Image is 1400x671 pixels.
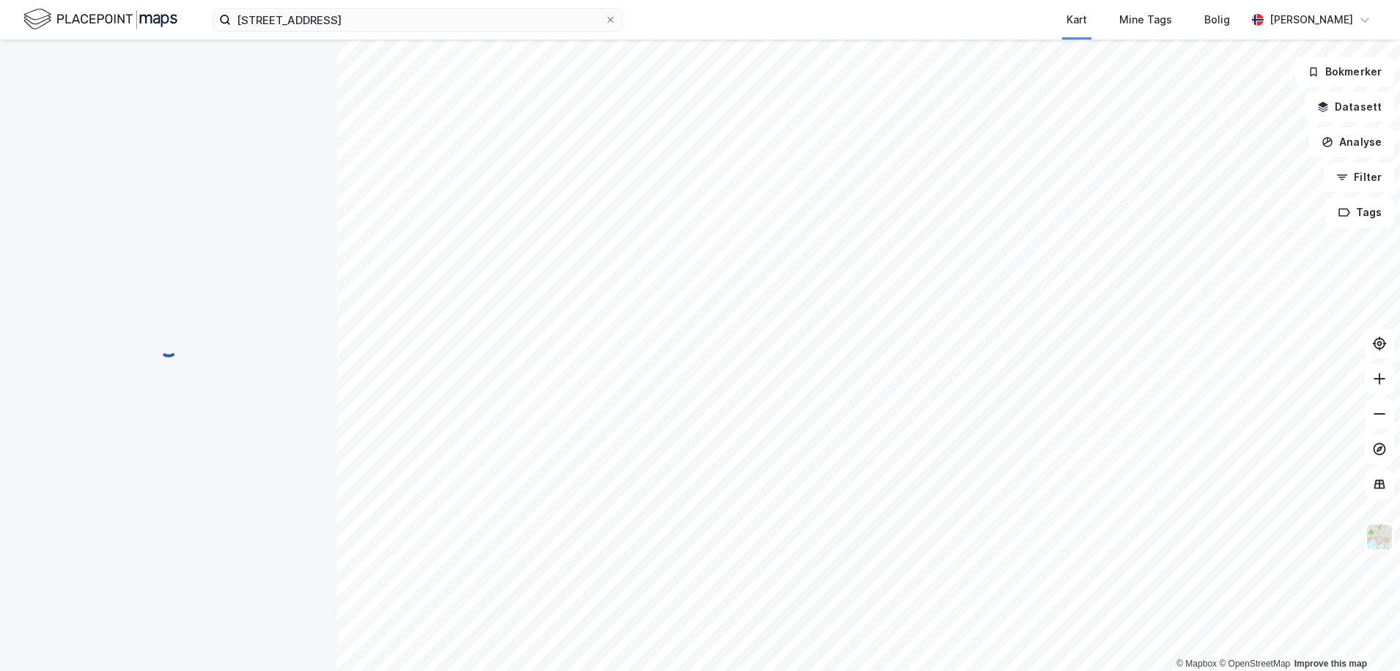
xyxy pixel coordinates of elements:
[1309,127,1394,157] button: Analyse
[1204,11,1230,29] div: Bolig
[1326,198,1394,227] button: Tags
[1119,11,1172,29] div: Mine Tags
[1366,523,1393,551] img: Z
[1219,659,1290,669] a: OpenStreetMap
[231,9,605,31] input: Søk på adresse, matrikkel, gårdeiere, leietakere eller personer
[1295,57,1394,86] button: Bokmerker
[1305,92,1394,122] button: Datasett
[1270,11,1353,29] div: [PERSON_NAME]
[1294,659,1367,669] a: Improve this map
[23,7,177,32] img: logo.f888ab2527a4732fd821a326f86c7f29.svg
[1324,163,1394,192] button: Filter
[1176,659,1217,669] a: Mapbox
[157,335,180,358] img: spinner.a6d8c91a73a9ac5275cf975e30b51cfb.svg
[1066,11,1087,29] div: Kart
[1327,601,1400,671] iframe: Chat Widget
